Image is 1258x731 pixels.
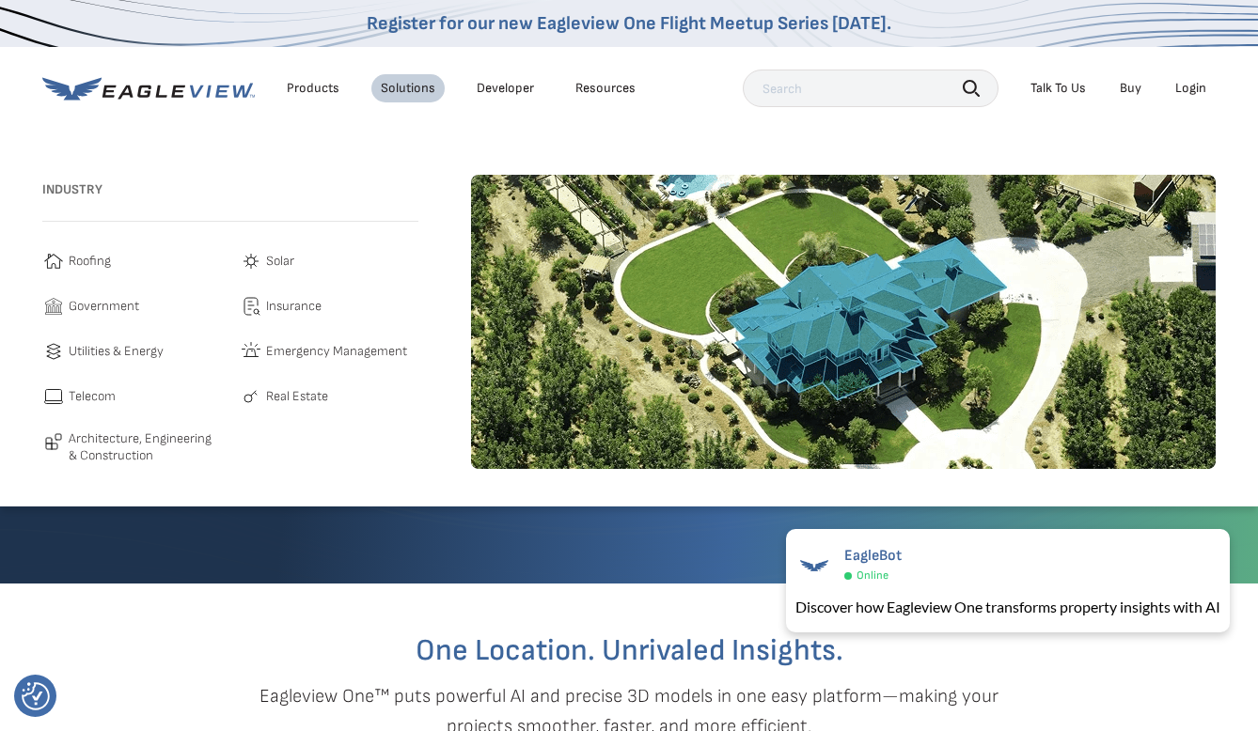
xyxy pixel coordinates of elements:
[1120,80,1141,97] a: Buy
[56,636,1202,666] h2: One Location. Unrivaled Insights.
[795,596,1220,618] div: Discover how Eagleview One transforms property insights with AI
[69,430,221,463] span: Architecture, Engineering & Construction
[240,250,262,272] img: solar-icon.svg
[42,250,221,272] a: Roofing
[240,295,262,318] img: insurance-icon.svg
[240,385,418,408] a: Real Estate
[42,250,65,272] img: roofing-icon.svg
[42,385,65,408] img: telecom-icon.svg
[1030,80,1086,97] div: Talk To Us
[266,295,322,318] span: Insurance
[69,340,164,363] span: Utilities & Energy
[477,80,534,97] a: Developer
[743,70,999,107] input: Search
[69,385,116,408] span: Telecom
[22,682,50,710] img: Revisit consent button
[266,385,328,408] span: Real Estate
[240,340,418,363] a: Emergency Management
[287,80,339,97] div: Products
[42,295,221,318] a: Government
[857,568,888,583] span: Online
[367,12,891,35] a: Register for our new Eagleview One Flight Meetup Series [DATE].
[69,295,139,318] span: Government
[42,175,418,205] h3: Industry
[575,80,636,97] div: Resources
[42,295,65,318] img: government-icon.svg
[471,175,1216,469] img: roofing-image-1.webp
[266,340,407,363] span: Emergency Management
[240,340,262,363] img: emergency-icon.svg
[240,385,262,408] img: real-estate-icon.svg
[266,250,294,272] span: Solar
[1175,80,1206,97] div: Login
[844,547,902,565] span: EagleBot
[42,340,221,363] a: Utilities & Energy
[22,682,50,710] button: Consent Preferences
[42,430,65,453] img: architecture-icon.svg
[42,430,221,463] a: Architecture, Engineering & Construction
[69,250,111,272] span: Roofing
[240,295,418,318] a: Insurance
[381,80,435,97] div: Solutions
[42,385,221,408] a: Telecom
[795,547,833,584] img: EagleBot
[42,340,65,363] img: utilities-icon.svg
[240,250,418,272] a: Solar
